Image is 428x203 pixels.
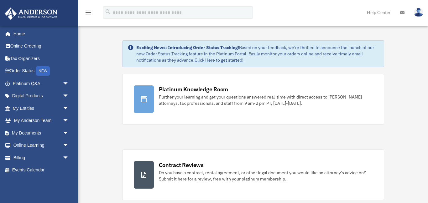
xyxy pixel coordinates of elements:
[4,52,78,65] a: Tax Organizers
[4,164,78,176] a: Events Calendar
[122,74,384,124] a: Platinum Knowledge Room Further your learning and get your questions answered real-time with dire...
[85,9,92,16] i: menu
[4,77,78,90] a: Platinum Q&Aarrow_drop_down
[4,28,75,40] a: Home
[4,139,78,152] a: Online Learningarrow_drop_down
[414,8,423,17] img: User Pic
[85,11,92,16] a: menu
[159,94,373,106] div: Further your learning and get your questions answered real-time with direct access to [PERSON_NAM...
[122,150,384,200] a: Contract Reviews Do you have a contract, rental agreement, or other legal document you would like...
[159,161,204,169] div: Contract Reviews
[159,170,373,182] div: Do you have a contract, rental agreement, or other legal document you would like an attorney's ad...
[63,77,75,90] span: arrow_drop_down
[63,127,75,140] span: arrow_drop_down
[4,40,78,53] a: Online Ordering
[4,127,78,139] a: My Documentsarrow_drop_down
[136,45,239,50] strong: Exciting News: Introducing Order Status Tracking!
[63,102,75,115] span: arrow_drop_down
[195,57,243,63] a: Click Here to get started!
[159,85,228,93] div: Platinum Knowledge Room
[36,66,50,76] div: NEW
[3,8,60,20] img: Anderson Advisors Platinum Portal
[63,114,75,127] span: arrow_drop_down
[63,151,75,164] span: arrow_drop_down
[63,139,75,152] span: arrow_drop_down
[4,90,78,102] a: Digital Productsarrow_drop_down
[4,114,78,127] a: My Anderson Teamarrow_drop_down
[63,90,75,103] span: arrow_drop_down
[4,102,78,114] a: My Entitiesarrow_drop_down
[105,8,112,15] i: search
[136,44,379,63] div: Based on your feedback, we're thrilled to announce the launch of our new Order Status Tracking fe...
[4,151,78,164] a: Billingarrow_drop_down
[4,65,78,78] a: Order StatusNEW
